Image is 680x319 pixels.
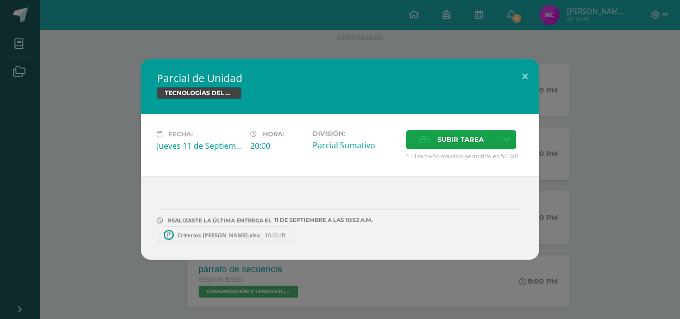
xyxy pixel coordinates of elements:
[406,152,523,160] span: * El tamaño máximo permitido es 50 MB
[167,217,272,224] span: REALIZASTE LA ÚLTIMA ENTREGA EL
[157,140,242,151] div: Jueves 11 de Septiembre
[313,130,398,137] label: División:
[265,231,285,239] span: 10.00KB
[272,220,373,220] span: 11 DE septiembre A LAS 10:52 A.M.
[157,71,523,85] h2: Parcial de Unidad
[263,130,284,138] span: Hora:
[172,231,265,239] span: Criterios [PERSON_NAME].xlsx
[438,130,484,149] span: Subir tarea
[511,59,539,93] button: Close (Esc)
[313,140,398,151] div: Parcial Sumativo
[250,140,305,151] div: 20:00
[157,87,241,99] span: TECNOLOGÍAS DEL APRENDIZAJE Y LA COMUNICACIÓN
[168,130,193,138] span: Fecha:
[157,226,293,243] a: Criterios [PERSON_NAME].xlsx 10.00KB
